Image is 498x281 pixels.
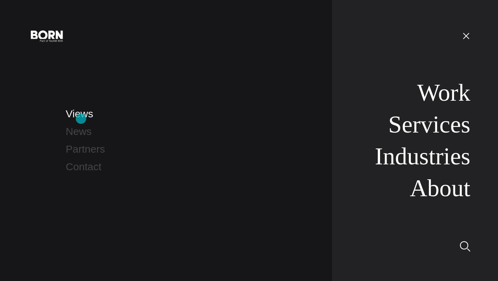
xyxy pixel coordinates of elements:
[66,126,92,137] a: News
[410,175,470,201] a: About
[66,143,105,155] a: Partners
[66,161,101,172] a: Contact
[460,241,470,252] img: Search
[66,108,93,119] a: Views
[388,111,470,138] a: Services
[458,28,474,43] button: Open
[375,143,470,170] a: Industries
[417,79,470,106] a: Work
